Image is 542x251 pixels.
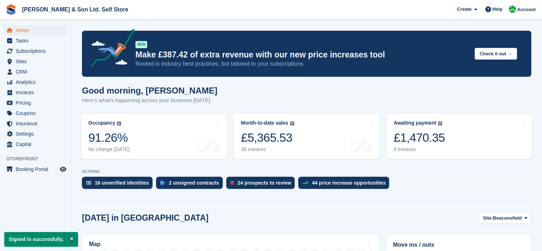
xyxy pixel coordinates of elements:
div: 16 unverified identities [95,180,149,186]
a: menu [4,119,67,129]
a: menu [4,139,67,149]
a: menu [4,87,67,97]
button: Site: Beaconsfield [479,212,531,224]
h2: Move ins / outs [393,241,525,249]
div: Awaiting payment [394,120,437,126]
a: menu [4,77,67,87]
a: menu [4,67,67,77]
a: menu [4,36,67,46]
h2: [DATE] in [GEOGRAPHIC_DATA] [82,213,208,223]
div: 9 invoices [394,146,445,152]
img: icon-info-grey-7440780725fd019a000dd9b08b2336e03edf1995a4989e88bcd33f0948082b44.svg [438,121,442,126]
a: [PERSON_NAME] & Son Ltd. Self Store [19,4,131,15]
a: 44 price increase opportunities [298,177,393,192]
p: ACTIONS [82,169,531,174]
span: Settings [16,129,58,139]
a: Month-to-date sales £5,365.53 36 invoices [234,114,379,159]
a: menu [4,164,67,174]
span: Sites [16,56,58,66]
span: Coupons [16,108,58,118]
p: Make £387.42 of extra revenue with our new price increases tool [135,50,469,60]
p: Rooted in industry best practices, but tailored to your subscriptions. [135,60,469,68]
button: Check it out → [475,48,517,60]
span: Capital [16,139,58,149]
a: Occupancy 91.26% No change [DATE] [81,114,227,159]
div: 36 invoices [241,146,294,152]
a: Awaiting payment £1,470.35 9 invoices [387,114,532,159]
div: NEW [135,41,147,48]
span: Create [457,6,471,13]
div: 44 price increase opportunities [312,180,386,186]
img: verify_identity-adf6edd0f0f0b5bbfe63781bf79b02c33cf7c696d77639b501bdc392416b5a36.svg [86,181,91,185]
a: menu [4,56,67,66]
a: menu [4,46,67,56]
img: icon-info-grey-7440780725fd019a000dd9b08b2336e03edf1995a4989e88bcd33f0948082b44.svg [290,121,294,126]
a: menu [4,129,67,139]
span: Invoices [16,87,58,97]
span: Insurance [16,119,58,129]
a: Preview store [59,165,67,174]
span: CRM [16,67,58,77]
div: £5,365.53 [241,130,294,145]
img: contract_signature_icon-13c848040528278c33f63329250d36e43548de30e8caae1d1a13099fd9432cc5.svg [160,181,165,185]
div: 91.26% [88,130,130,145]
div: Month-to-date sales [241,120,288,126]
a: menu [4,108,67,118]
h1: Good morning, [PERSON_NAME] [82,86,217,95]
a: 2 unsigned contracts [156,177,226,192]
span: Pricing [16,98,58,108]
img: stora-icon-8386f47178a22dfd0bd8f6a31ec36ba5ce8667c1dd55bd0f319d3a0aa187defe.svg [6,4,16,15]
div: No change [DATE] [88,146,130,152]
span: Home [16,25,58,35]
span: Subscriptions [16,46,58,56]
a: 24 prospects to review [226,177,299,192]
div: £1,470.35 [394,130,445,145]
span: Storefront [6,155,71,162]
p: Signed in successfully. [4,232,78,247]
a: menu [4,98,67,108]
span: Site: [483,215,493,222]
a: 16 unverified identities [82,177,156,192]
img: price-adjustments-announcement-icon-8257ccfd72463d97f412b2fc003d46551f7dbcb40ab6d574587a9cd5c0d94... [85,29,135,70]
a: menu [4,25,67,35]
span: Analytics [16,77,58,87]
div: 2 unsigned contracts [169,180,219,186]
img: price_increase_opportunities-93ffe204e8149a01c8c9dc8f82e8f89637d9d84a8eef4429ea346261dce0b2c0.svg [303,181,308,185]
img: icon-info-grey-7440780725fd019a000dd9b08b2336e03edf1995a4989e88bcd33f0948082b44.svg [117,121,121,126]
span: Help [492,6,502,13]
span: Account [517,6,536,13]
div: 24 prospects to review [238,180,291,186]
span: Booking Portal [16,164,58,174]
img: prospect-51fa495bee0391a8d652442698ab0144808aea92771e9ea1ae160a38d050c398.svg [231,181,234,185]
span: Tasks [16,36,58,46]
p: Here's what's happening across your business [DATE] [82,96,217,105]
img: Kelly Lowe [509,6,516,13]
h2: Map [89,241,100,247]
div: Occupancy [88,120,115,126]
span: Beaconsfield [493,215,522,222]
